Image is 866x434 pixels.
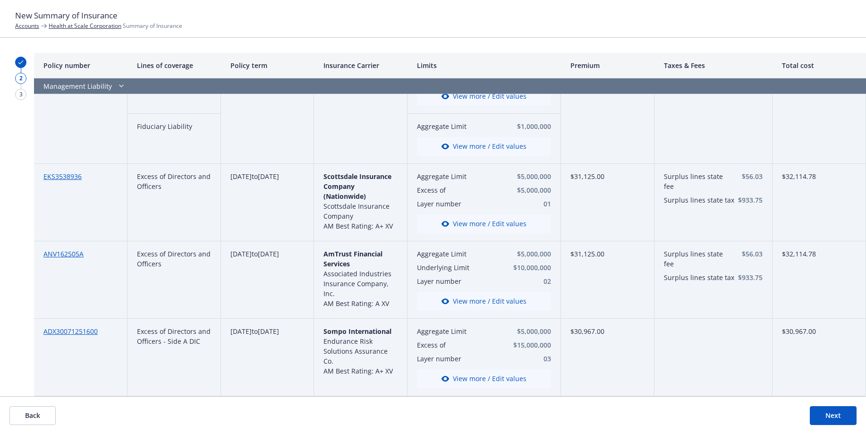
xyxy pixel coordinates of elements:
button: $56.03 [738,249,763,259]
button: View more / Edit values [417,87,551,106]
div: Policy term [221,53,314,78]
button: $15,000,000 [502,340,551,350]
span: $5,000,000 [502,249,551,259]
span: [DATE] [258,172,279,181]
button: $933.75 [738,195,763,205]
button: Underlying Limit [417,263,499,272]
button: 03 [502,354,551,364]
a: Health at Scale Corporation [49,22,121,30]
span: AM Best Rating: A+ XV [323,366,393,375]
button: Aggregate Limit [417,171,500,181]
div: Fiduciary Liability [127,114,221,164]
div: Premium [561,53,654,78]
span: Sompo International [323,327,391,336]
button: Resize column [858,53,866,78]
button: 01 [504,199,552,209]
button: Layer number [417,354,499,364]
button: 02 [502,276,551,286]
button: View more / Edit values [417,137,551,156]
span: Scottsdale Insurance Company (Nationwide) [323,172,391,201]
button: Surplus lines state tax [664,272,734,282]
button: Excess of [417,340,499,350]
a: EKS3538936 [43,172,82,181]
div: $32,114.78 [773,241,866,319]
div: Limits [408,53,561,78]
div: Lines of coverage [127,53,221,78]
button: Excess of [417,185,500,195]
button: $5,000,000 [502,326,551,336]
button: Layer number [417,199,500,209]
div: $31,125.00 [561,241,654,319]
div: Excess of Directors and Officers [127,164,221,241]
div: Insurance Carrier [314,53,408,78]
span: Endurance Risk Solutions Assurance Co. [323,337,388,366]
a: Accounts [15,22,39,30]
button: $5,000,000 [504,171,552,181]
button: Aggregate Limit [417,121,500,131]
h1: New Summary of Insurance [15,9,851,22]
button: Resize column [120,53,127,78]
button: View more / Edit values [417,214,551,233]
div: Taxes & Fees [654,53,773,78]
span: Associated Industries Insurance Company, Inc. [323,269,391,298]
div: Policy number [34,53,127,78]
span: Aggregate Limit [417,249,499,259]
button: Resize column [213,53,221,78]
div: Management Liability [34,78,654,94]
button: Resize column [765,53,773,78]
div: $30,967.00 [773,319,866,396]
span: [DATE] [258,249,279,258]
span: $1,000,000 [504,121,552,131]
button: Surplus lines state tax [664,195,734,205]
button: $933.75 [738,272,763,282]
button: Next [810,406,857,425]
div: $31,125.00 [561,164,654,241]
span: [DATE] [230,327,252,336]
span: Scottsdale Insurance Company [323,202,390,221]
span: AmTrust Financial Services [323,249,382,268]
div: 2 [15,73,26,84]
div: 3 [15,89,26,100]
div: Excess of Directors and Officers - Side A DIC [127,319,221,396]
div: to [221,241,314,319]
button: $5,000,000 [504,185,552,195]
div: $32,114.78 [773,164,866,241]
button: Layer number [417,276,499,286]
button: Resize column [306,53,314,78]
button: View more / Edit values [417,369,551,388]
div: $30,967.00 [561,319,654,396]
button: Surplus lines state fee [664,171,734,191]
div: Total cost [773,53,866,78]
div: Excess of Directors and Officers [127,241,221,319]
button: Resize column [553,53,561,78]
button: Back [9,406,56,425]
div: to [221,164,314,241]
button: $56.03 [738,171,763,181]
button: Surplus lines state fee [664,249,734,269]
button: View more / Edit values [417,292,551,311]
button: $10,000,000 [502,263,551,272]
button: Aggregate Limit [417,326,499,336]
span: AM Best Rating: A XV [323,299,389,308]
span: [DATE] [230,249,252,258]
